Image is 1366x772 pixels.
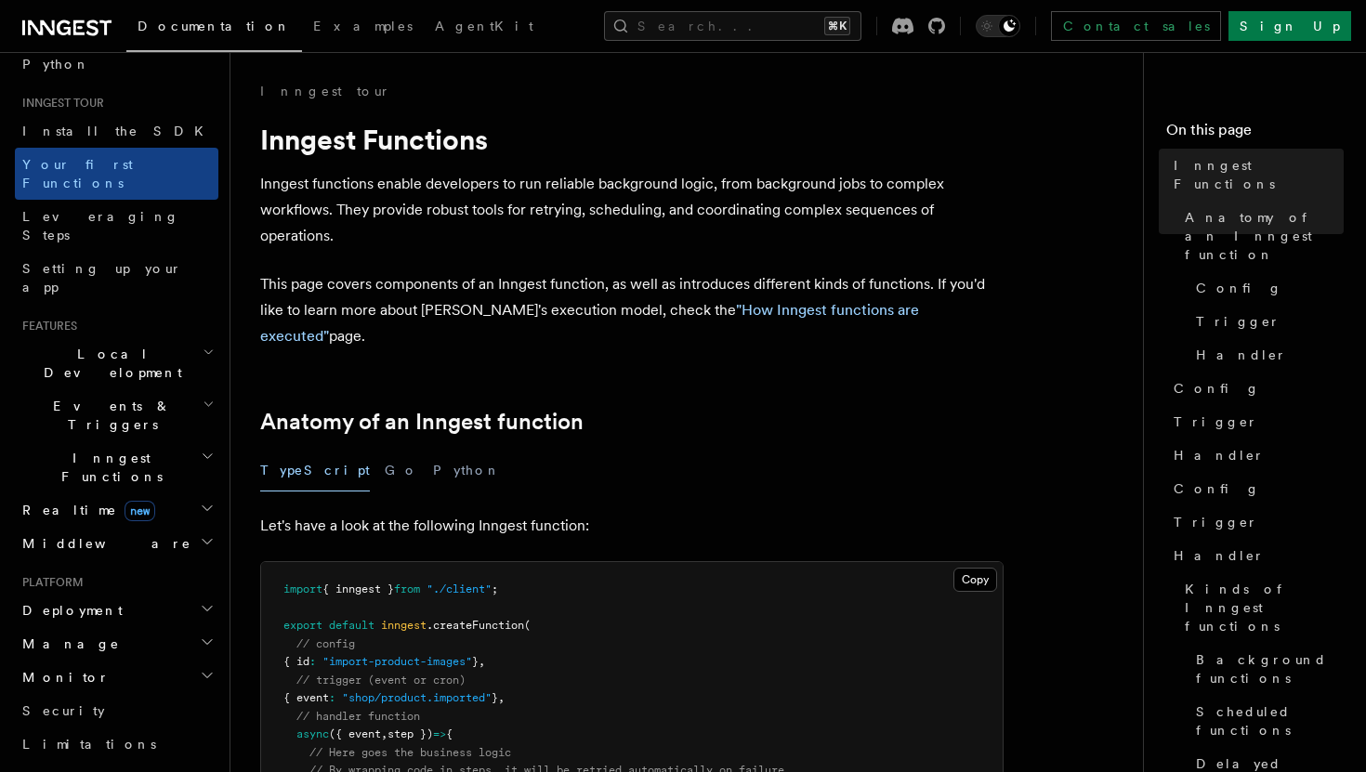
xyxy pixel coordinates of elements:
[15,337,218,389] button: Local Development
[446,727,453,740] span: {
[15,47,218,81] a: Python
[1196,702,1344,739] span: Scheduled functions
[1196,650,1344,687] span: Background functions
[15,389,218,441] button: Events & Triggers
[1166,505,1344,539] a: Trigger
[433,727,446,740] span: =>
[1174,446,1265,465] span: Handler
[1189,338,1344,372] a: Handler
[15,397,203,434] span: Events & Triggers
[15,594,218,627] button: Deployment
[381,619,427,632] span: inngest
[15,148,218,200] a: Your first Functions
[296,710,420,723] span: // handler function
[322,582,394,595] span: { inngest }
[22,57,90,72] span: Python
[342,691,492,704] span: "shop/product.imported"
[492,691,498,704] span: }
[1166,438,1344,472] a: Handler
[15,449,201,486] span: Inngest Functions
[1166,539,1344,572] a: Handler
[22,737,156,752] span: Limitations
[15,575,84,590] span: Platform
[260,171,1004,249] p: Inngest functions enable developers to run reliable background logic, from background jobs to com...
[1166,405,1344,438] a: Trigger
[313,19,413,33] span: Examples
[260,409,584,435] a: Anatomy of an Inngest function
[381,727,387,740] span: ,
[283,619,322,632] span: export
[283,655,309,668] span: { id
[387,727,433,740] span: step })
[1174,412,1258,431] span: Trigger
[15,493,218,527] button: Realtimenew
[15,694,218,727] a: Security
[15,727,218,761] a: Limitations
[296,727,329,740] span: async
[283,691,329,704] span: { event
[479,655,485,668] span: ,
[260,513,1004,539] p: Let's have a look at the following Inngest function:
[1189,271,1344,305] a: Config
[296,674,466,687] span: // trigger (event or cron)
[15,501,155,519] span: Realtime
[126,6,302,52] a: Documentation
[1228,11,1351,41] a: Sign Up
[309,746,511,759] span: // Here goes the business logic
[15,345,203,382] span: Local Development
[953,568,997,592] button: Copy
[322,655,472,668] span: "import-product-images"
[604,11,861,41] button: Search...⌘K
[125,501,155,521] span: new
[427,619,524,632] span: .createFunction
[260,450,370,491] button: TypeScript
[524,619,531,632] span: (
[15,635,120,653] span: Manage
[260,271,1004,349] p: This page covers components of an Inngest function, as well as introduces different kinds of func...
[15,534,191,553] span: Middleware
[329,727,381,740] span: ({ event
[15,252,218,304] a: Setting up your app
[1166,149,1344,201] a: Inngest Functions
[1177,201,1344,271] a: Anatomy of an Inngest function
[15,319,77,334] span: Features
[296,637,355,650] span: // config
[15,441,218,493] button: Inngest Functions
[1174,513,1258,531] span: Trigger
[472,655,479,668] span: }
[329,691,335,704] span: :
[1174,379,1260,398] span: Config
[424,6,545,50] a: AgentKit
[260,82,390,100] a: Inngest tour
[1189,695,1344,747] a: Scheduled functions
[498,691,505,704] span: ,
[260,123,1004,156] h1: Inngest Functions
[22,703,105,718] span: Security
[824,17,850,35] kbd: ⌘K
[15,96,104,111] span: Inngest tour
[329,619,374,632] span: default
[1196,279,1282,297] span: Config
[15,114,218,148] a: Install the SDK
[22,261,182,294] span: Setting up your app
[283,582,322,595] span: import
[22,157,133,190] span: Your first Functions
[1051,11,1221,41] a: Contact sales
[1185,580,1344,635] span: Kinds of Inngest functions
[15,668,110,687] span: Monitor
[394,582,420,595] span: from
[15,601,123,620] span: Deployment
[1185,208,1344,264] span: Anatomy of an Inngest function
[309,655,316,668] span: :
[1174,479,1260,498] span: Config
[1196,312,1281,331] span: Trigger
[302,6,424,50] a: Examples
[1166,472,1344,505] a: Config
[1196,346,1287,364] span: Handler
[1166,372,1344,405] a: Config
[427,582,492,595] span: "./client"
[15,527,218,560] button: Middleware
[22,124,215,138] span: Install the SDK
[15,627,218,661] button: Manage
[1189,643,1344,695] a: Background functions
